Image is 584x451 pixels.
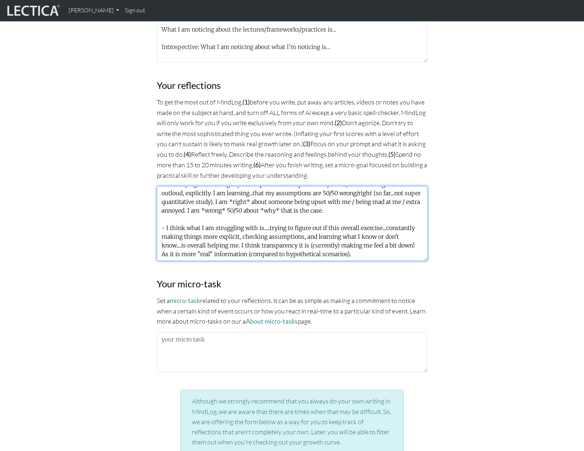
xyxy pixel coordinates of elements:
[303,140,310,148] strong: (3)
[157,80,428,91] h3: Your reflections
[66,3,122,18] a: [PERSON_NAME]
[157,97,428,180] p: To get the most out of MindLog, before you write, put away any articles, videos or notes you have...
[388,151,396,158] strong: (5)
[335,119,342,127] strong: (2)
[253,161,261,169] strong: (6)
[184,151,191,158] strong: (4)
[157,295,428,327] p: Set a related to your reflections. It can be as simple as making a commitment to notice when a ce...
[5,4,60,17] img: lecticalive
[242,98,250,106] strong: (1)
[246,317,298,325] a: About micro-tasks
[122,3,148,18] a: Sign out
[170,297,200,304] a: micro-task
[157,278,428,290] h3: Your micro-task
